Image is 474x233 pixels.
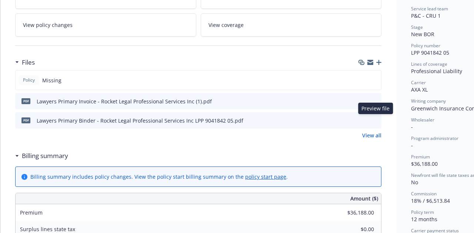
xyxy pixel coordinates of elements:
span: Missing [42,76,61,84]
span: Service lead team [411,6,448,12]
span: AXA XL [411,86,428,93]
span: Premium [411,154,430,160]
span: Carrier [411,79,426,86]
span: - [411,123,413,130]
span: Policy number [411,42,440,49]
span: View policy changes [23,21,73,29]
button: download file [360,117,366,124]
span: Policy [21,77,36,83]
a: policy start page [245,173,286,180]
span: Policy term [411,209,434,215]
button: preview file [372,117,378,124]
span: Writing company [411,98,446,104]
a: View all [362,131,381,139]
div: Lawyers Primary Invoice - Rocket Legal Professional Services Inc (1).pdf [37,97,212,105]
span: No [411,179,418,186]
span: $36,188.00 [411,160,438,167]
h3: Billing summary [22,151,68,161]
div: Files [15,58,35,67]
span: Program administrator [411,135,458,141]
div: Lawyers Primary Binder - Rocket Legal Professional Services Inc LPP 9041842 05.pdf [37,117,243,124]
button: preview file [372,97,378,105]
span: New BOR [411,31,434,38]
span: 18% / $6,513.84 [411,197,450,204]
span: pdf [21,98,30,104]
a: View policy changes [15,13,196,37]
span: P&C - CRU 1 [411,12,441,19]
div: Billing summary [15,151,68,161]
input: 0.00 [330,207,378,218]
div: Preview file [358,103,393,114]
span: Commission [411,191,437,197]
span: Amount ($) [350,195,378,202]
span: Surplus lines state tax [20,226,75,233]
a: View coverage [201,13,382,37]
span: Lines of coverage [411,61,447,67]
span: Stage [411,24,423,30]
div: Billing summary includes policy changes. View the policy start billing summary on the . [30,173,288,181]
span: Wholesaler [411,117,434,123]
span: Premium [20,209,43,216]
span: - [411,142,413,149]
span: View coverage [208,21,244,29]
span: pdf [21,117,30,123]
span: LPP 9041842 05 [411,49,449,56]
button: download file [360,97,366,105]
span: 12 months [411,216,437,223]
h3: Files [22,58,35,67]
